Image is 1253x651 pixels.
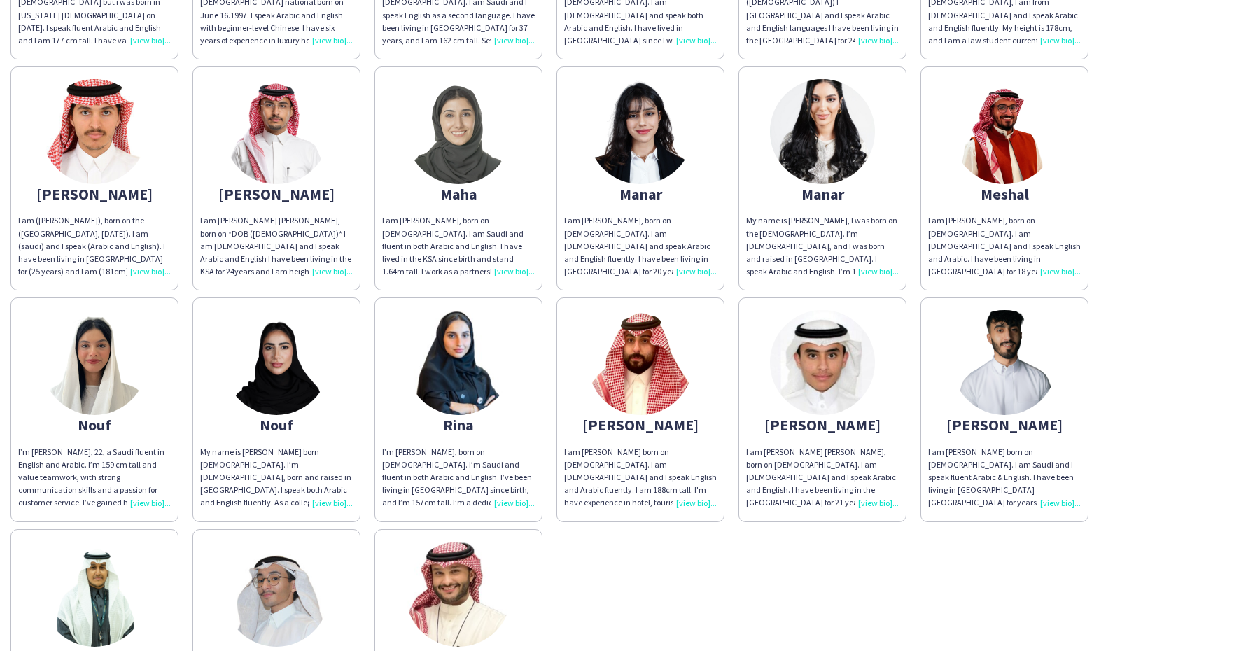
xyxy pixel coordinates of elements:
[200,419,353,431] div: Nouf
[564,214,717,278] div: I am [PERSON_NAME], born on [DEMOGRAPHIC_DATA]. I am [DEMOGRAPHIC_DATA] and speak Arabic and Engl...
[18,419,171,431] div: Nouf
[746,446,899,510] div: I am [PERSON_NAME] [PERSON_NAME], born on [DEMOGRAPHIC_DATA]. I am [DEMOGRAPHIC_DATA] and I speak...
[224,79,329,184] img: thumb-1b397a8a-93d8-4017-8cb6-69de8af8da88.png
[406,310,511,415] img: thumb-68a4f8823c0ac.jpeg
[224,542,329,647] img: thumb-67977eb51c89c.jpeg
[746,188,899,200] div: Manar
[18,446,171,510] div: I’m [PERSON_NAME], 22, a Saudi fluent in English and Arabic. I’m 159 cm tall and value teamwork, ...
[200,188,353,200] div: [PERSON_NAME]
[42,542,147,647] img: thumb-a5eb0ecb-f9b6-4977-86c8-5cbec6993016.png
[746,214,899,278] div: My name is [PERSON_NAME], I was born on the [DEMOGRAPHIC_DATA]. I’m [DEMOGRAPHIC_DATA], and I was...
[382,446,535,510] div: I’m [PERSON_NAME], born on [DEMOGRAPHIC_DATA]. I’m Saudi and fluent in both Arabic and English. I...
[588,310,693,415] img: thumb-4edf3c14-146c-44d7-b841-f4ad7cfbd404.png
[406,79,511,184] img: thumb-9dcd0525-5a0d-4700-915c-cc0d40776405.png
[42,79,147,184] img: thumb-65bb719c32338.jpg
[928,214,1081,278] div: I am [PERSON_NAME], born on [DEMOGRAPHIC_DATA]. I am [DEMOGRAPHIC_DATA] and I speak English and A...
[928,188,1081,200] div: Meshal
[588,79,693,184] img: thumb-b808d540-f1c1-4846-868e-3a1ff5d9ff53.png
[952,79,1057,184] img: thumb-2ffa7e9c-b7dc-4252-aa35-c78a97185fe8.png
[42,310,147,415] img: thumb-06dacb96-3dba-4ae3-bf16-0e7a184989d7.png
[564,419,717,431] div: [PERSON_NAME]
[928,419,1081,431] div: [PERSON_NAME]
[952,310,1057,415] img: thumb-faed2b46-3819-4a16-adfd-75398772664a.png
[928,446,1081,510] div: I am [PERSON_NAME] born on [DEMOGRAPHIC_DATA]. I am Saudi and I speak fluent Arabic & English. I ...
[18,214,171,278] div: I am ([PERSON_NAME]), born on the ([GEOGRAPHIC_DATA], [DATE]). I am (saudi) and I speak (Arabic a...
[224,310,329,415] img: thumb-8a8c71fd-e641-463b-a7f8-8d709ca005eb.png
[406,542,511,647] img: thumb-67cd63333c1e2.jpeg
[200,446,353,510] div: My name is [PERSON_NAME] born [DEMOGRAPHIC_DATA]. I’m [DEMOGRAPHIC_DATA], born and raised in [GEO...
[382,419,535,431] div: Rina
[564,188,717,200] div: Manar
[200,214,353,278] div: I am [PERSON_NAME] [PERSON_NAME], born on *DOB ([DEMOGRAPHIC_DATA])* I am [DEMOGRAPHIC_DATA] and ...
[746,419,899,431] div: [PERSON_NAME]
[770,79,875,184] img: thumb-168545513864760122c98fb.jpeg
[18,188,171,200] div: [PERSON_NAME]
[564,446,717,510] div: I am [PERSON_NAME] born on [DEMOGRAPHIC_DATA]. I am [DEMOGRAPHIC_DATA] and I speak English and Ar...
[382,214,535,278] div: I am [PERSON_NAME], born on [DEMOGRAPHIC_DATA]. I am Saudi and fluent in both Arabic and English....
[382,188,535,200] div: Maha
[770,310,875,415] img: thumb-66393bb4caec8.jpeg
